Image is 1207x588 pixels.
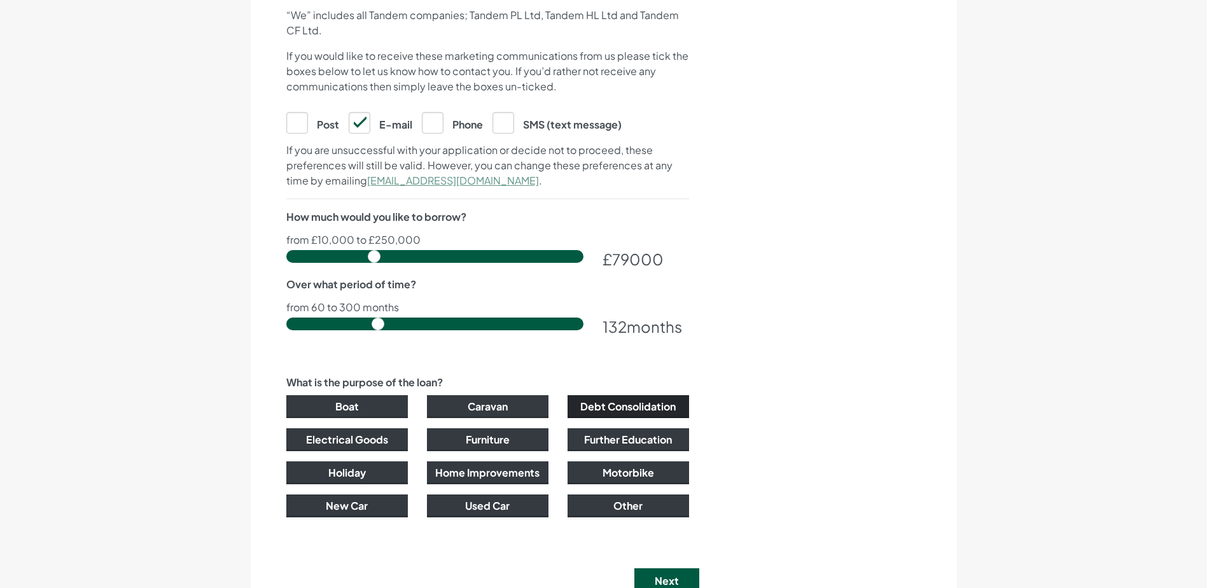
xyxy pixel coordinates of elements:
p: from 60 to 300 months [286,302,689,312]
label: SMS (text message) [492,112,622,132]
label: What is the purpose of the loan? [286,375,443,390]
p: If you would like to receive these marketing communications from us please tick the boxes below t... [286,48,689,94]
a: [EMAIL_ADDRESS][DOMAIN_NAME] [367,174,539,187]
button: Other [568,494,689,517]
div: months [603,315,689,338]
label: E-mail [349,112,412,132]
button: Home Improvements [427,461,548,484]
button: Debt Consolidation [568,395,689,418]
label: Over what period of time? [286,277,416,292]
button: Further Education [568,428,689,451]
label: Phone [422,112,483,132]
div: £ [603,248,689,270]
button: Used Car [427,494,548,517]
p: If you are unsuccessful with your application or decide not to proceed, these preferences will st... [286,143,689,188]
span: 79000 [612,249,664,269]
button: New Car [286,494,408,517]
p: from £10,000 to £250,000 [286,235,689,245]
span: 132 [603,317,627,336]
button: Electrical Goods [286,428,408,451]
button: Caravan [427,395,548,418]
label: How much would you like to borrow? [286,209,466,225]
p: “We” includes all Tandem companies; Tandem PL Ltd, Tandem HL Ltd and Tandem CF Ltd. [286,8,689,38]
label: Post [286,112,339,132]
button: Motorbike [568,461,689,484]
button: Furniture [427,428,548,451]
button: Boat [286,395,408,418]
button: Holiday [286,461,408,484]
